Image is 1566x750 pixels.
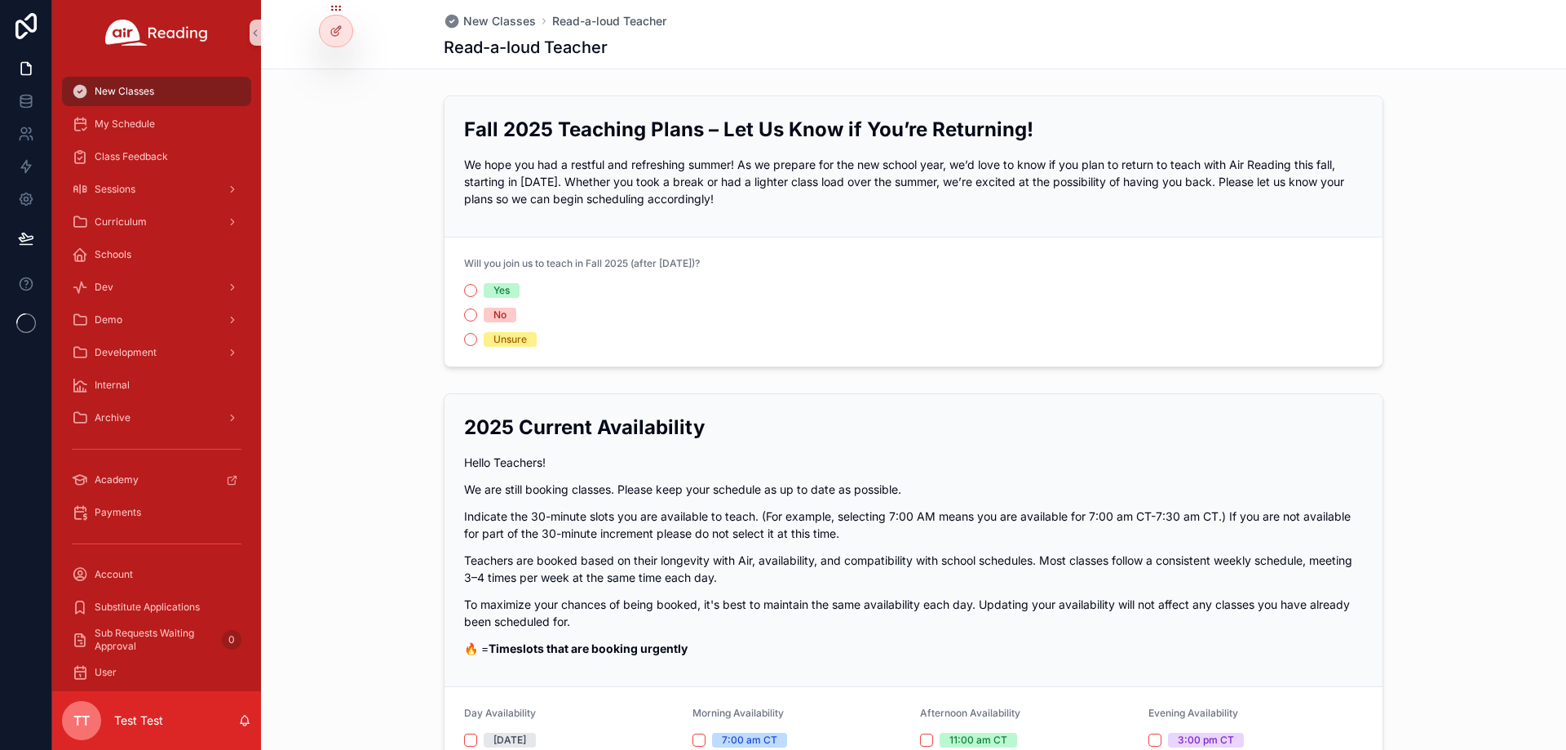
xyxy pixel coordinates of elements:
[62,560,251,589] a: Account
[95,506,141,519] span: Payments
[95,118,155,131] span: My Schedule
[722,733,777,748] div: 7:00 am CT
[692,707,784,719] span: Morning Availability
[95,313,122,326] span: Demo
[920,707,1020,719] span: Afternoon Availability
[95,601,200,614] span: Substitute Applications
[62,625,251,655] a: Sub Requests Waiting Approval0
[493,283,510,298] div: Yes
[105,20,208,46] img: App logo
[464,481,1363,498] p: We are still booking classes. Please keep your schedule as up to date as possible.
[464,156,1363,207] p: We hope you had a restful and refreshing summer! As we prepare for the new school year, we’d love...
[95,281,113,294] span: Dev
[464,596,1363,630] p: To maximize your chances of being booked, it's best to maintain the same availability each day. U...
[1178,733,1234,748] div: 3:00 pm CT
[62,240,251,269] a: Schools
[1148,707,1238,719] span: Evening Availability
[95,379,130,392] span: Internal
[114,712,163,729] p: Test Test
[95,666,117,679] span: User
[464,707,536,719] span: Day Availability
[489,641,688,655] strong: Timeslots that are booking urgently
[95,248,131,261] span: Schools
[95,183,135,196] span: Sessions
[95,473,139,486] span: Academy
[464,508,1363,542] p: Indicate the 30-minute slots you are available to teach. (For example, selecting 7:00 AM means yo...
[464,454,1363,471] p: Hello Teachers!
[949,733,1007,748] div: 11:00 am CT
[493,332,527,347] div: Unsure
[95,215,147,229] span: Curriculum
[95,85,154,98] span: New Classes
[444,36,608,59] h1: Read-a-loud Teacher
[62,371,251,400] a: Internal
[464,116,1363,143] h2: Fall 2025 Teaching Plans – Let Us Know if You’re Returning!
[62,465,251,495] a: Academy
[95,411,130,424] span: Archive
[62,403,251,433] a: Archive
[62,109,251,139] a: My Schedule
[222,630,241,650] div: 0
[444,13,536,29] a: New Classes
[95,346,157,359] span: Development
[62,305,251,335] a: Demo
[95,568,133,581] span: Account
[62,207,251,237] a: Curriculum
[62,498,251,527] a: Payments
[62,592,251,622] a: Substitute Applications
[552,13,666,29] a: Read-a-loud Teacher
[62,338,251,367] a: Development
[73,711,90,730] span: TT
[493,733,526,748] div: [DATE]
[464,640,1363,657] p: 🔥 =
[464,257,700,269] span: Will you join us to teach in Fall 2025 (after [DATE])?
[95,627,215,653] span: Sub Requests Waiting Approval
[464,552,1363,586] p: Teachers are booked based on their longevity with Air, availability, and compatibility with schoo...
[52,65,261,691] div: scrollable content
[464,414,1363,441] h2: 2025 Current Availability
[463,13,536,29] span: New Classes
[62,273,251,302] a: Dev
[95,150,168,163] span: Class Feedback
[62,77,251,106] a: New Classes
[62,142,251,171] a: Class Feedback
[62,175,251,204] a: Sessions
[493,308,507,322] div: No
[62,658,251,687] a: User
